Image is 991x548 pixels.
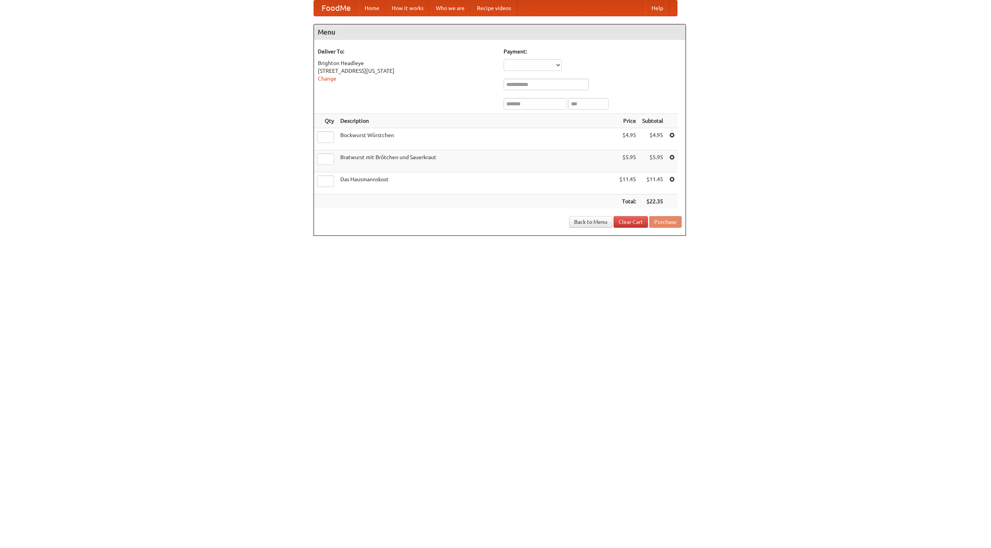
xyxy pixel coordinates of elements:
[337,172,616,194] td: Das Hausmannskost
[639,114,666,128] th: Subtotal
[616,114,639,128] th: Price
[337,128,616,150] td: Bockwurst Würstchen
[616,172,639,194] td: $11.45
[504,48,682,55] h5: Payment:
[318,76,336,82] a: Change
[337,150,616,172] td: Bratwurst mit Brötchen und Sauerkraut
[616,150,639,172] td: $5.95
[645,0,669,16] a: Help
[616,194,639,209] th: Total:
[337,114,616,128] th: Description
[471,0,517,16] a: Recipe videos
[358,0,386,16] a: Home
[314,24,686,40] h4: Menu
[616,128,639,150] td: $4.95
[318,59,496,67] div: Brighton Headleye
[314,0,358,16] a: FoodMe
[314,114,337,128] th: Qty
[318,67,496,75] div: [STREET_ADDRESS][US_STATE]
[569,216,612,228] a: Back to Menu
[386,0,430,16] a: How it works
[649,216,682,228] button: Purchase
[430,0,471,16] a: Who we are
[639,150,666,172] td: $5.95
[639,194,666,209] th: $22.35
[639,128,666,150] td: $4.95
[614,216,648,228] a: Clear Cart
[318,48,496,55] h5: Deliver To:
[639,172,666,194] td: $11.45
